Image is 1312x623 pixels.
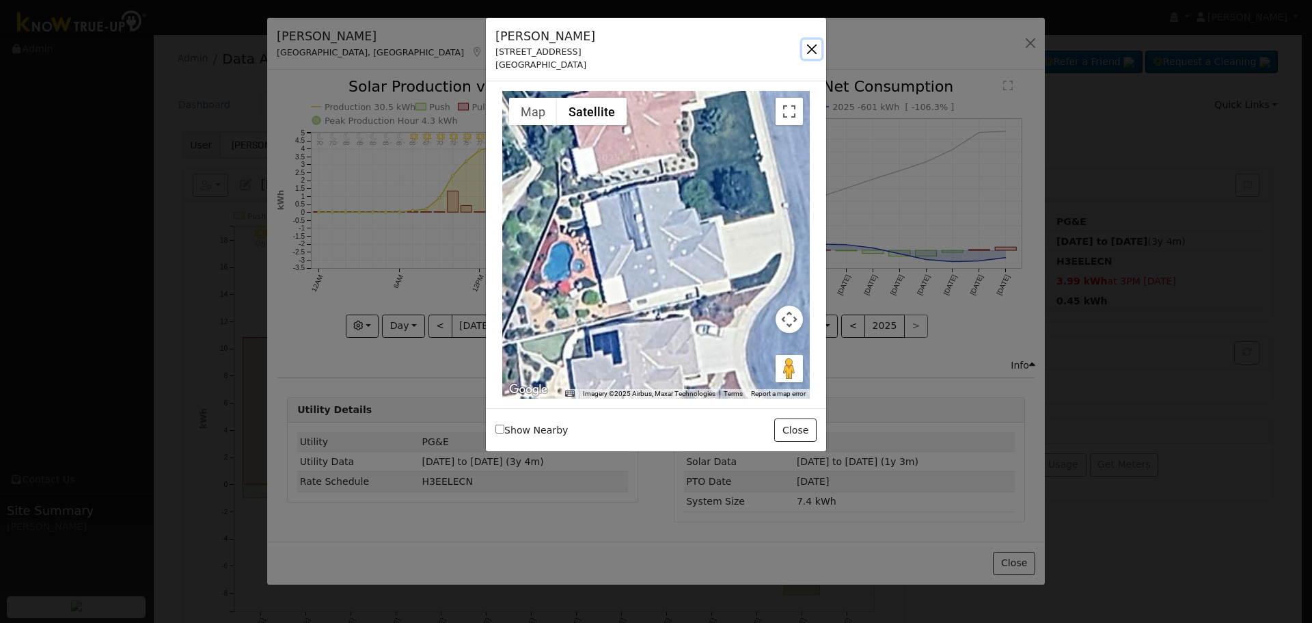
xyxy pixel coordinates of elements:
button: Show satellite imagery [557,98,627,125]
button: Toggle fullscreen view [776,98,803,125]
button: Drag Pegman onto the map to open Street View [776,355,803,382]
button: Map camera controls [776,306,803,333]
h5: [PERSON_NAME] [495,27,595,45]
div: [STREET_ADDRESS] [495,45,595,58]
a: Terms (opens in new tab) [724,390,743,397]
span: Imagery ©2025 Airbus, Maxar Technologies [583,390,715,397]
button: Keyboard shortcuts [565,389,575,399]
button: Show street map [509,98,557,125]
a: Open this area in Google Maps (opens a new window) [506,381,551,399]
img: Google [506,381,551,399]
button: Close [774,419,816,442]
div: [GEOGRAPHIC_DATA] [495,58,595,71]
input: Show Nearby [495,425,504,434]
a: Report a map error [751,390,806,397]
label: Show Nearby [495,423,568,438]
